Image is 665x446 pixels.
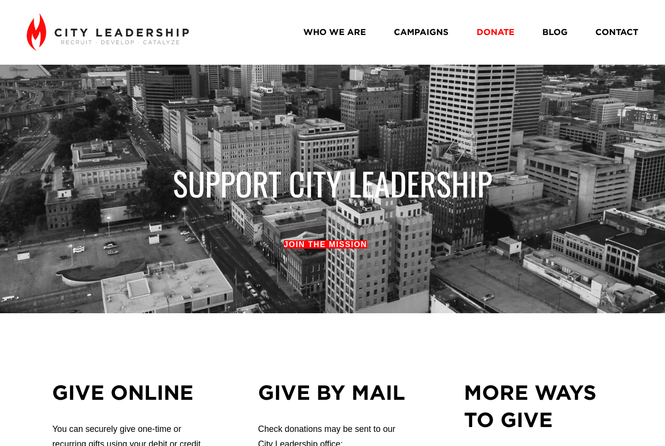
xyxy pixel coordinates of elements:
span: Support City Leadership [173,160,492,207]
a: join the mission [284,240,367,249]
h2: More ways to give [464,379,613,433]
a: CAMPAIGNS [394,24,448,41]
img: City Leadership - Recruit. Develop. Catalyze. [27,13,189,51]
h2: Give By Mail [258,379,407,406]
h2: Give online [52,379,201,406]
a: DONATE [477,24,515,41]
a: BLOG [542,24,568,41]
a: CONTACT [595,24,638,41]
a: WHO WE ARE [303,24,366,41]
